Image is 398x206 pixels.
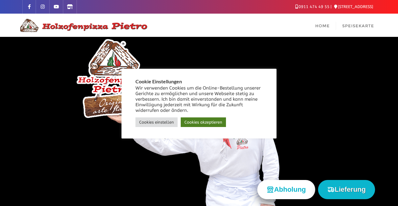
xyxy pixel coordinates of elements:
[342,23,374,28] span: Speisekarte
[18,18,148,33] img: Logo
[309,14,336,37] a: Home
[318,180,375,199] button: Lieferung
[257,180,315,199] button: Abholung
[336,14,380,37] a: Speisekarte
[334,4,373,9] a: [STREET_ADDRESS]
[135,79,263,84] h5: Cookie Einstellungen
[315,23,330,28] span: Home
[181,117,226,127] a: Cookies akzeptieren
[135,117,178,127] a: Cookies einstellen
[295,4,329,9] a: 0911 474 49 55
[135,85,263,113] div: Wir verwenden Cookies um die Online-Bestellung unserer Gerichte zu ermöglichen und unsere Webseit...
